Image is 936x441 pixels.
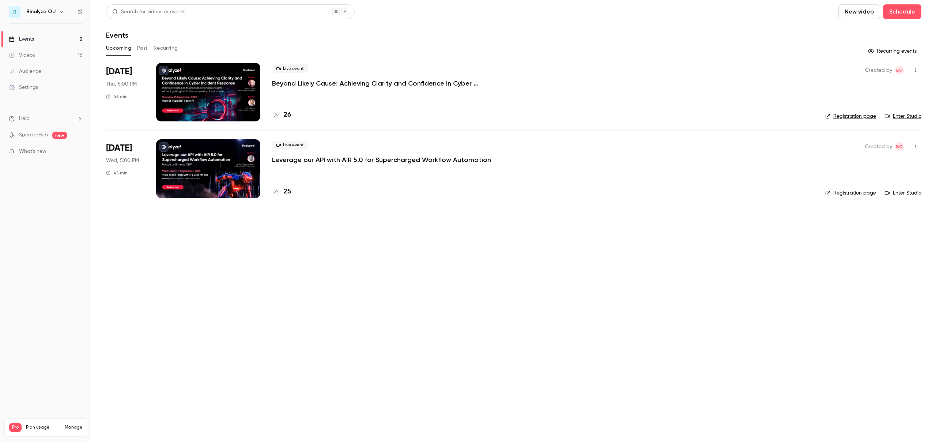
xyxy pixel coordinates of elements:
[865,142,892,151] span: Created by
[895,66,904,75] span: Binalyze OU
[106,94,128,99] div: 45 min
[106,80,137,88] span: Thu, 5:00 PM
[65,425,82,430] a: Manage
[9,423,22,432] span: Pro
[896,66,903,75] span: BO
[106,42,131,54] button: Upcoming
[9,84,38,91] div: Settings
[896,142,903,151] span: BO
[106,170,128,176] div: 45 min
[865,45,921,57] button: Recurring events
[19,131,48,139] a: SpeakerHub
[26,8,56,15] h6: Binalyze OU
[9,115,83,122] li: help-dropdown-opener
[885,189,921,197] a: Enter Studio
[137,42,148,54] button: Past
[106,31,128,39] h1: Events
[825,113,876,120] a: Registration page
[74,148,83,155] iframe: Noticeable Trigger
[106,142,132,154] span: [DATE]
[19,148,46,155] span: What's new
[26,425,60,430] span: Plan usage
[19,115,30,122] span: Help
[272,141,308,150] span: Live event
[9,52,35,59] div: Videos
[272,187,291,197] a: 25
[272,64,308,73] span: Live event
[895,142,904,151] span: Binalyze OU
[825,189,876,197] a: Registration page
[284,187,291,197] h4: 25
[112,8,185,16] div: Search for videos or events
[272,110,291,120] a: 26
[106,63,144,121] div: Sep 25 Thu, 5:00 PM (Europe/Sarajevo)
[106,157,139,164] span: Wed, 5:00 PM
[883,4,921,19] button: Schedule
[106,139,144,198] div: Oct 1 Wed, 5:00 PM (Europe/Sarajevo)
[885,113,921,120] a: Enter Studio
[272,155,491,164] a: Leverage our API with AIR 5.0 for Supercharged Workflow Automation
[154,42,178,54] button: Recurring
[52,132,67,139] span: new
[284,110,291,120] h4: 26
[9,68,41,75] div: Audience
[106,66,132,78] span: [DATE]
[865,66,892,75] span: Created by
[9,35,34,43] div: Events
[838,4,880,19] button: New video
[13,8,16,16] span: B
[272,79,491,88] a: Beyond Likely Cause: Achieving Clarity and Confidence in Cyber Incident Response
